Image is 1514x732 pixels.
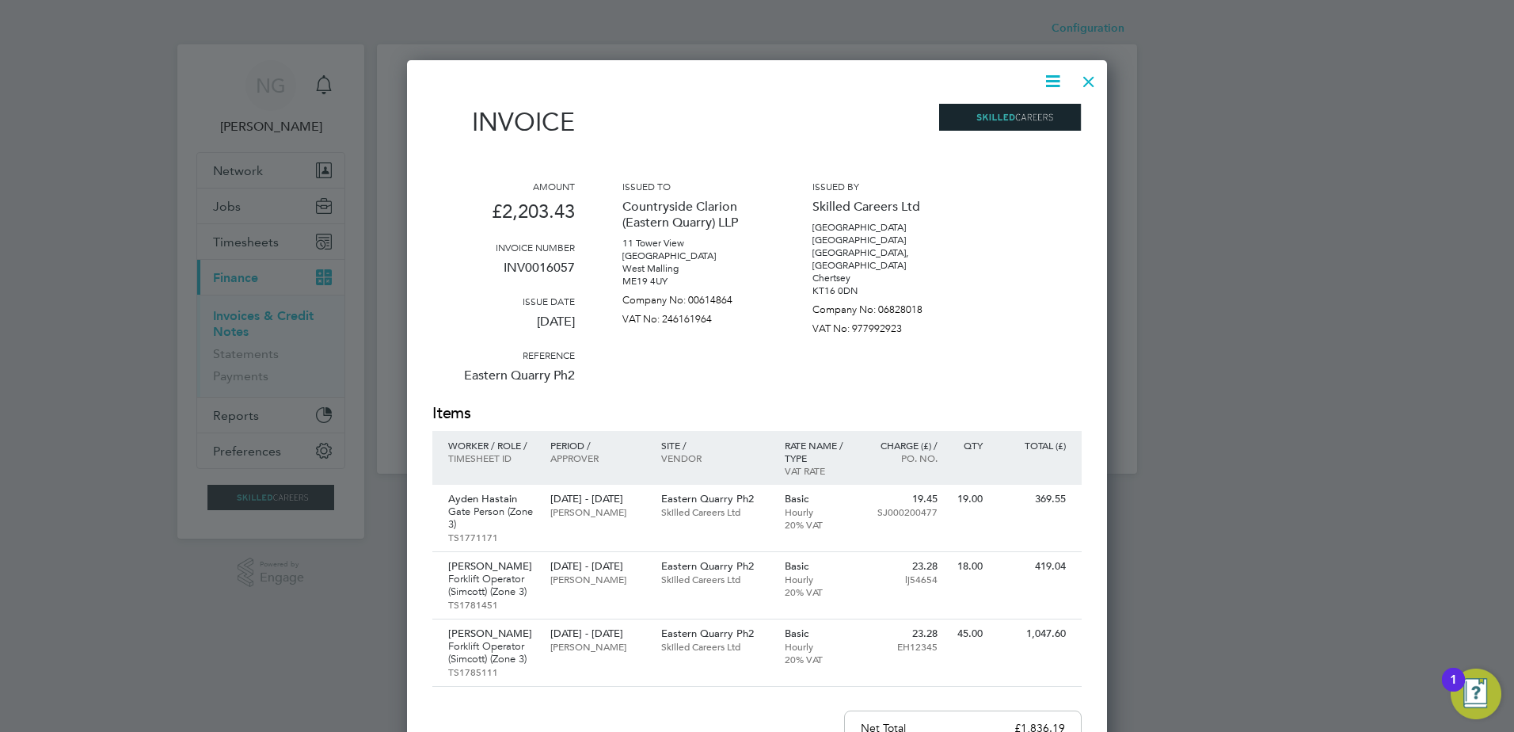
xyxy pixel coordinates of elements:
[448,493,534,505] p: Ayden Hastain
[785,464,854,477] p: VAT rate
[432,180,575,193] h3: Amount
[953,493,983,505] p: 19.00
[550,573,645,585] p: [PERSON_NAME]
[785,505,854,518] p: Hourly
[622,288,765,307] p: Company No: 00614864
[869,640,938,653] p: EH12345
[432,361,575,402] p: Eastern Quarry Ph2
[661,560,769,573] p: Eastern Quarry Ph2
[785,640,854,653] p: Hourly
[432,193,575,241] p: £2,203.43
[448,573,534,598] p: Forklift Operator (Simcott) (Zone 3)
[812,193,955,221] p: Skilled Careers Ltd
[550,640,645,653] p: [PERSON_NAME]
[785,585,854,598] p: 20% VAT
[550,627,645,640] p: [DATE] - [DATE]
[869,573,938,585] p: lj54654
[448,560,534,573] p: [PERSON_NAME]
[785,573,854,585] p: Hourly
[869,505,938,518] p: SJ000200477
[999,560,1066,573] p: 419.04
[432,349,575,361] h3: Reference
[661,493,769,505] p: Eastern Quarry Ph2
[1450,680,1457,700] div: 1
[622,237,765,250] p: 11 Tower View
[448,505,534,531] p: Gate Person (Zone 3)
[432,295,575,307] h3: Issue date
[812,272,955,284] p: Chertsey
[999,493,1066,505] p: 369.55
[999,627,1066,640] p: 1,047.60
[622,307,765,326] p: VAT No: 246161964
[432,254,575,295] p: INV0016057
[869,560,938,573] p: 23.28
[785,653,854,665] p: 20% VAT
[812,284,955,297] p: KT16 0DN
[550,452,645,464] p: Approver
[869,627,938,640] p: 23.28
[953,439,983,452] p: QTY
[785,439,854,464] p: Rate name / type
[661,452,769,464] p: Vendor
[661,640,769,653] p: Skilled Careers Ltd
[661,439,769,452] p: Site /
[661,505,769,518] p: Skilled Careers Ltd
[622,193,765,237] p: Countryside Clarion (Eastern Quarry) LLP
[785,627,854,640] p: Basic
[812,297,955,316] p: Company No: 06828018
[622,275,765,288] p: ME19 4UY
[432,241,575,254] h3: Invoice number
[661,573,769,585] p: Skilled Careers Ltd
[812,246,955,272] p: [GEOGRAPHIC_DATA], [GEOGRAPHIC_DATA]
[999,439,1066,452] p: Total (£)
[448,452,534,464] p: Timesheet ID
[448,665,534,678] p: TS1785111
[622,262,765,275] p: West Malling
[432,107,575,137] h1: Invoice
[785,560,854,573] p: Basic
[1451,669,1501,719] button: Open Resource Center, 1 new notification
[448,598,534,611] p: TS1781451
[550,505,645,518] p: [PERSON_NAME]
[448,531,534,543] p: TS1771171
[869,493,938,505] p: 19.45
[953,560,983,573] p: 18.00
[550,560,645,573] p: [DATE] - [DATE]
[785,518,854,531] p: 20% VAT
[448,627,534,640] p: [PERSON_NAME]
[622,250,765,262] p: [GEOGRAPHIC_DATA]
[550,493,645,505] p: [DATE] - [DATE]
[812,180,955,193] h3: Issued by
[448,640,534,665] p: Forklift Operator (Simcott) (Zone 3)
[953,627,983,640] p: 45.00
[550,439,645,452] p: Period /
[432,402,1082,425] h2: Items
[812,316,955,335] p: VAT No: 977992923
[448,439,534,452] p: Worker / Role /
[661,627,769,640] p: Eastern Quarry Ph2
[812,221,955,246] p: [GEOGRAPHIC_DATA] [GEOGRAPHIC_DATA]
[432,307,575,349] p: [DATE]
[785,493,854,505] p: Basic
[869,439,938,452] p: Charge (£) /
[622,180,765,193] h3: Issued to
[869,452,938,464] p: Po. No.
[939,104,1082,131] img: skilledcareers-logo-remittance.png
